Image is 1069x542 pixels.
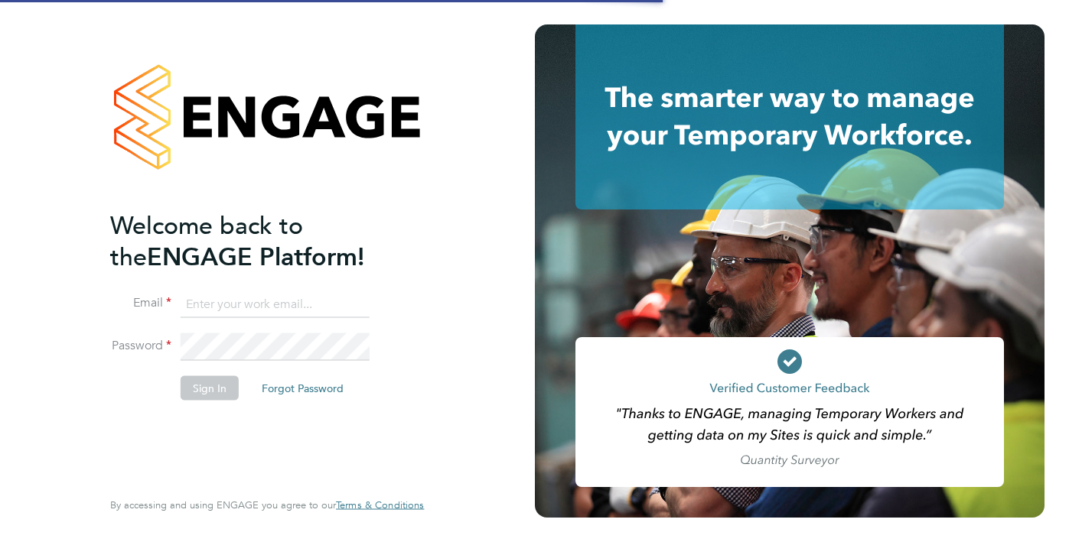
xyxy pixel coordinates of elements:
label: Email [110,295,171,311]
span: Terms & Conditions [336,498,424,511]
label: Password [110,338,171,354]
button: Forgot Password [249,376,356,401]
span: Welcome back to the [110,210,303,271]
span: By accessing and using ENGAGE you agree to our [110,498,424,511]
h2: ENGAGE Platform! [110,209,409,272]
button: Sign In [181,376,239,401]
input: Enter your work email... [181,290,370,318]
a: Terms & Conditions [336,499,424,511]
